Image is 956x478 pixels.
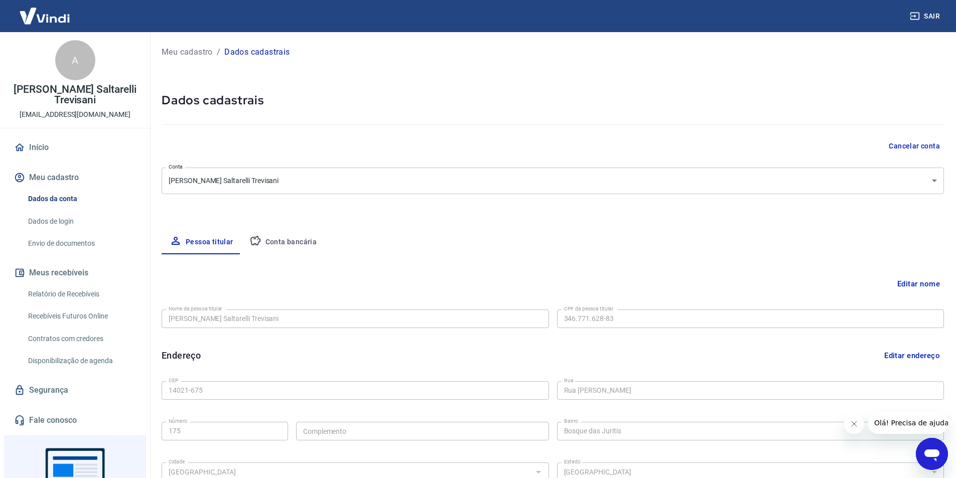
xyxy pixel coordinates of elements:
[162,230,241,254] button: Pessoa titular
[169,377,178,384] label: CEP
[564,377,574,384] label: Rua
[162,349,201,362] h6: Endereço
[169,305,222,312] label: Nome da pessoa titular
[564,458,581,465] label: Estado
[893,274,944,293] button: Editar nome
[8,84,142,105] p: [PERSON_NAME] Saltarelli Trevisani
[908,7,944,26] button: Sair
[24,306,138,327] a: Recebíveis Futuros Online
[169,458,185,465] label: Cidade
[868,412,948,434] iframe: Mensagem da empresa
[24,233,138,254] a: Envio de documentos
[12,409,138,431] a: Fale conosco
[12,136,138,158] a: Início
[916,438,948,470] iframe: Botão para abrir a janela de mensagens
[162,46,213,58] a: Meu cadastro
[241,230,325,254] button: Conta bancária
[12,262,138,284] button: Meus recebíveis
[564,417,578,425] label: Bairro
[24,351,138,371] a: Disponibilização de agenda
[564,305,614,312] label: CPF da pessoa titular
[224,46,290,58] p: Dados cadastrais
[6,7,84,15] span: Olá! Precisa de ajuda?
[169,163,183,171] label: Conta
[885,137,944,155] button: Cancelar conta
[217,46,220,58] p: /
[165,465,529,478] input: Digite aqui algumas palavras para buscar a cidade
[844,414,864,434] iframe: Fechar mensagem
[12,167,138,189] button: Meu cadastro
[55,40,95,80] div: A
[12,379,138,401] a: Segurança
[24,284,138,304] a: Relatório de Recebíveis
[162,168,944,194] div: [PERSON_NAME] Saltarelli Trevisani
[24,189,138,209] a: Dados da conta
[169,417,187,425] label: Número
[20,109,130,120] p: [EMAIL_ADDRESS][DOMAIN_NAME]
[162,92,944,108] h5: Dados cadastrais
[24,211,138,232] a: Dados de login
[12,1,77,31] img: Vindi
[880,346,944,365] button: Editar endereço
[24,329,138,349] a: Contratos com credores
